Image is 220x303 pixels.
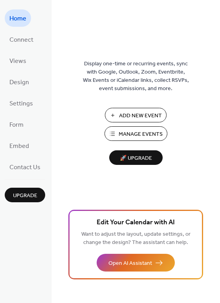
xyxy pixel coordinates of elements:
a: Views [5,52,31,69]
a: Form [5,116,28,133]
span: Connect [9,34,33,46]
span: Want to adjust the layout, update settings, or change the design? The assistant can help. [81,229,191,248]
a: Embed [5,137,34,154]
button: Open AI Assistant [97,254,175,272]
button: 🚀 Upgrade [109,150,163,165]
a: Connect [5,31,38,48]
button: Upgrade [5,188,45,202]
span: Embed [9,140,29,153]
span: Contact Us [9,161,40,174]
span: Home [9,13,26,25]
span: Add New Event [119,112,162,120]
a: Settings [5,94,38,112]
button: Add New Event [105,108,167,122]
a: Home [5,9,31,27]
span: Design [9,76,29,89]
button: Manage Events [104,126,167,141]
span: Open AI Assistant [108,259,152,268]
span: Edit Your Calendar with AI [97,217,175,228]
span: 🚀 Upgrade [114,153,158,164]
span: Display one-time or recurring events, sync with Google, Outlook, Zoom, Eventbrite, Wix Events or ... [83,60,189,93]
span: Form [9,119,24,131]
span: Upgrade [13,192,37,200]
span: Settings [9,98,33,110]
a: Contact Us [5,158,45,176]
a: Design [5,73,34,91]
span: Manage Events [119,130,163,139]
span: Views [9,55,26,68]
